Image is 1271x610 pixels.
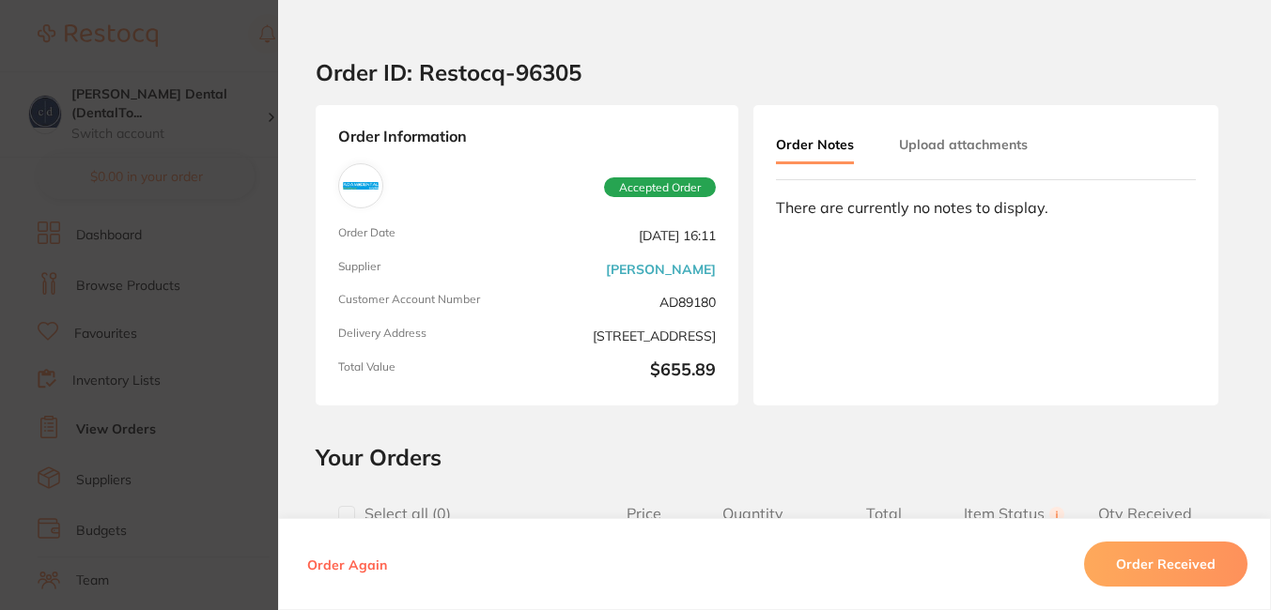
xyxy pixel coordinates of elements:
button: Order Received [1084,541,1248,587]
span: Qty Received [1080,505,1211,523]
button: Upload attachments [899,128,1028,161]
span: Price [600,505,688,523]
button: Order Notes [776,128,854,164]
span: [STREET_ADDRESS] [535,327,716,345]
span: Order Date [338,226,519,245]
h2: Order ID: Restocq- 96305 [316,58,581,86]
span: Customer Account Number [338,293,519,312]
a: [PERSON_NAME] [606,262,716,277]
div: There are currently no notes to display. [776,199,1196,216]
span: AD89180 [535,293,716,312]
span: Accepted Order [604,177,716,198]
h2: Your Orders [316,443,1233,471]
span: Select all ( 0 ) [355,505,451,523]
span: Total [818,505,949,523]
strong: Order Information [338,128,716,148]
span: Quantity [688,505,818,523]
button: Order Again [302,556,393,572]
span: Supplier [338,260,519,279]
span: Delivery Address [338,327,519,345]
img: Adam Dental [343,168,379,204]
span: Total Value [338,360,519,383]
span: [DATE] 16:11 [535,226,716,245]
b: $655.89 [535,360,716,383]
span: Item Status [949,505,1079,523]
